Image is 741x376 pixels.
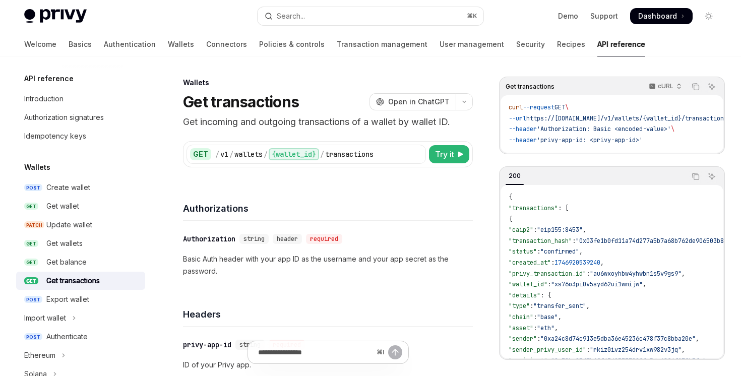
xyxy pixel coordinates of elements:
[24,111,104,123] div: Authorization signatures
[597,32,645,56] a: API reference
[537,226,583,234] span: "eip155:8453"
[682,346,685,354] span: ,
[533,313,537,321] span: :
[16,328,145,346] a: POSTAuthenticate
[69,32,92,56] a: Basics
[277,10,305,22] div: Search...
[440,32,504,56] a: User management
[509,237,572,245] span: "transaction_hash"
[586,270,590,278] span: :
[682,270,685,278] span: ,
[509,280,547,288] span: "wallet_id"
[509,125,537,133] span: --header
[537,313,558,321] span: "base"
[509,215,512,223] span: {
[24,240,38,247] span: GET
[509,270,586,278] span: "privy_transaction_id"
[306,234,342,244] div: required
[506,170,524,182] div: 200
[516,32,545,56] a: Security
[24,333,42,341] span: POST
[533,324,537,332] span: :
[269,148,319,160] div: {wallet_id}
[206,32,247,56] a: Connectors
[530,302,533,310] span: :
[215,149,219,159] div: /
[523,103,554,111] span: --request
[467,12,477,20] span: ⌘ K
[590,270,682,278] span: "au6wxoyhbw4yhwbn1s5v9gs9"
[586,302,590,310] span: ,
[509,226,533,234] span: "caip2"
[24,312,66,324] div: Import wallet
[16,346,145,364] button: Toggle Ethereum section
[509,356,547,364] span: "recipient"
[24,349,55,361] div: Ethereum
[705,170,718,183] button: Ask AI
[183,253,473,277] p: Basic Auth header with your app ID as the username and your app secret as the password.
[16,197,145,215] a: GETGet wallet
[509,335,537,343] span: "sender"
[509,103,523,111] span: curl
[630,8,693,24] a: Dashboard
[24,277,38,285] span: GET
[46,293,89,305] div: Export wallet
[533,226,537,234] span: :
[537,247,540,256] span: :
[183,78,473,88] div: Wallets
[509,302,530,310] span: "type"
[509,313,533,321] span: "chain"
[586,346,590,354] span: :
[325,149,374,159] div: transactions
[16,234,145,253] a: GETGet wallets
[509,204,558,212] span: "transactions"
[369,93,456,110] button: Open in ChatGPT
[689,80,702,93] button: Copy the contents from the code block
[46,200,79,212] div: Get wallet
[579,247,583,256] span: ,
[24,184,42,192] span: POST
[16,272,145,290] a: GETGet transactions
[24,93,64,105] div: Introduction
[183,234,235,244] div: Authorization
[264,149,268,159] div: /
[643,280,646,288] span: ,
[46,275,100,287] div: Get transactions
[557,32,585,56] a: Recipes
[554,259,600,267] span: 1746920539240
[537,125,671,133] span: 'Authorization: Basic <encoded-value>'
[533,302,586,310] span: "transfer_sent"
[24,130,86,142] div: Idempotency keys
[190,148,211,160] div: GET
[565,103,569,111] span: \
[540,335,696,343] span: "0xa24c8d74c913e5dba36e45236c478f37c8bba20e"
[16,309,145,327] button: Toggle Import wallet section
[705,80,718,93] button: Ask AI
[540,291,551,299] span: : {
[277,235,298,243] span: header
[46,219,92,231] div: Update wallet
[509,259,551,267] span: "created_at"
[558,11,578,21] a: Demo
[671,125,674,133] span: \
[220,149,228,159] div: v1
[337,32,427,56] a: Transaction management
[537,335,540,343] span: :
[558,313,562,321] span: ,
[259,32,325,56] a: Policies & controls
[509,247,537,256] span: "status"
[572,237,576,245] span: :
[540,247,579,256] span: "confirmed"
[46,237,83,249] div: Get wallets
[689,170,702,183] button: Copy the contents from the code block
[583,226,586,234] span: ,
[24,161,50,173] h5: Wallets
[46,331,88,343] div: Authenticate
[558,204,569,212] span: : [
[320,149,324,159] div: /
[658,82,673,90] p: cURL
[706,356,710,364] span: ,
[388,345,402,359] button: Send message
[258,7,483,25] button: Open search
[168,32,194,56] a: Wallets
